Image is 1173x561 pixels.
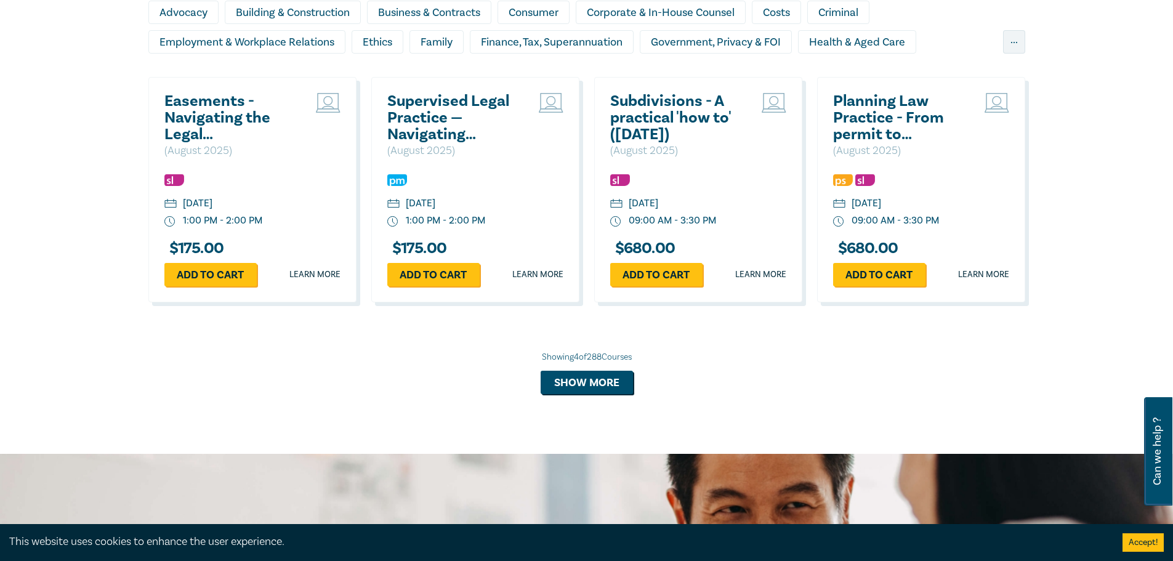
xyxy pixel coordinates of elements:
[387,216,398,227] img: watch
[352,30,403,54] div: Ethics
[833,240,898,257] h3: $ 680.00
[406,214,485,228] div: 1:00 PM - 2:00 PM
[387,240,447,257] h3: $ 175.00
[164,216,175,227] img: watch
[164,263,257,286] a: Add to cart
[610,199,623,210] img: calendar
[183,214,262,228] div: 1:00 PM - 2:00 PM
[833,199,845,210] img: calendar
[735,268,786,281] a: Learn more
[436,60,608,83] div: Litigation & Dispute Resolution
[307,60,430,83] div: Intellectual Property
[798,30,916,54] div: Health & Aged Care
[852,196,881,211] div: [DATE]
[1151,405,1163,498] span: Can we help ?
[610,174,630,186] img: Substantive Law
[833,143,965,159] p: ( August 2025 )
[164,174,184,186] img: Substantive Law
[615,60,683,83] div: Migration
[406,196,435,211] div: [DATE]
[164,199,177,210] img: calendar
[690,60,863,83] div: Personal Injury & Medico-Legal
[470,30,634,54] div: Finance, Tax, Superannuation
[225,1,361,24] div: Building & Construction
[367,1,491,24] div: Business & Contracts
[610,143,743,159] p: ( August 2025 )
[498,1,570,24] div: Consumer
[640,30,792,54] div: Government, Privacy & FOI
[387,174,407,186] img: Practice Management & Business Skills
[148,1,219,24] div: Advocacy
[409,30,464,54] div: Family
[316,93,341,113] img: Live Stream
[183,196,212,211] div: [DATE]
[387,143,520,159] p: ( August 2025 )
[985,93,1009,113] img: Live Stream
[576,1,746,24] div: Corporate & In-House Counsel
[610,93,743,143] a: Subdivisions - A practical 'how to' ([DATE])
[855,174,875,186] img: Substantive Law
[610,216,621,227] img: watch
[833,174,853,186] img: Professional Skills
[833,263,925,286] a: Add to cart
[164,93,297,143] a: Easements - Navigating the Legal Complexities
[833,216,844,227] img: watch
[387,263,480,286] a: Add to cart
[833,93,965,143] a: Planning Law Practice - From permit to enforcement ([DATE])
[512,268,563,281] a: Learn more
[1123,533,1164,552] button: Accept cookies
[807,1,869,24] div: Criminal
[958,268,1009,281] a: Learn more
[387,199,400,210] img: calendar
[148,351,1025,363] div: Showing 4 of 288 Courses
[539,93,563,113] img: Live Stream
[752,1,801,24] div: Costs
[148,60,300,83] div: Insolvency & Restructuring
[289,268,341,281] a: Learn more
[762,93,786,113] img: Live Stream
[387,93,520,143] a: Supervised Legal Practice — Navigating Obligations and Risks
[541,371,633,394] button: Show more
[629,196,658,211] div: [DATE]
[1003,30,1025,54] div: ...
[629,214,716,228] div: 09:00 AM - 3:30 PM
[164,240,224,257] h3: $ 175.00
[148,30,345,54] div: Employment & Workplace Relations
[9,534,1104,550] div: This website uses cookies to enhance the user experience.
[610,263,703,286] a: Add to cart
[610,240,675,257] h3: $ 680.00
[164,143,297,159] p: ( August 2025 )
[852,214,939,228] div: 09:00 AM - 3:30 PM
